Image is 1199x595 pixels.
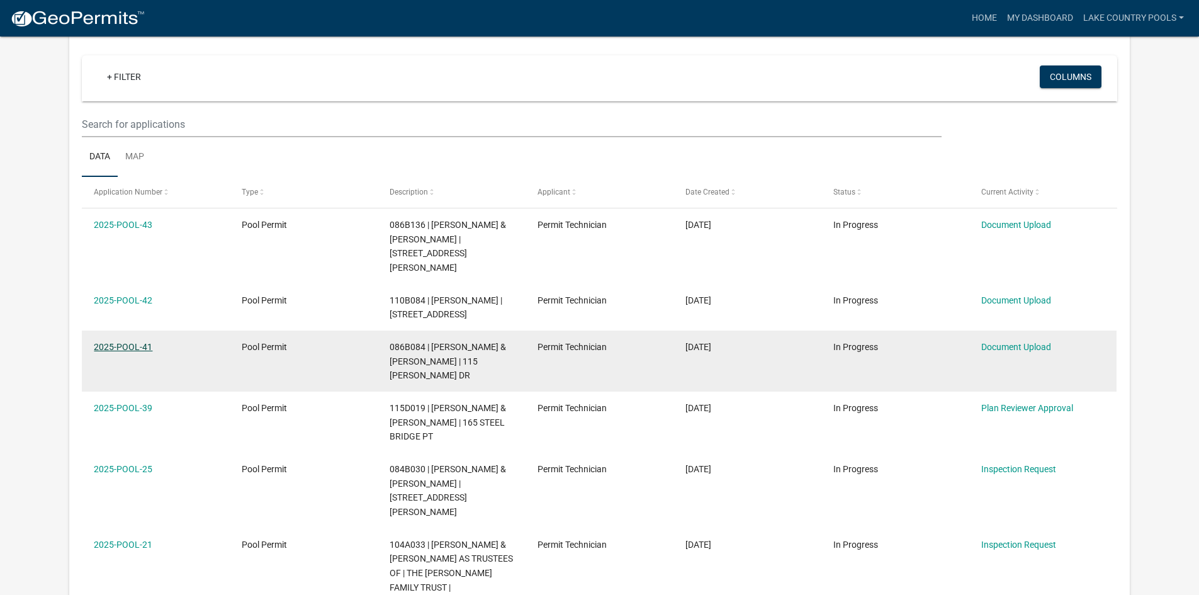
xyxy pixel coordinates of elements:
[242,220,287,230] span: Pool Permit
[538,342,607,352] span: Permit Technician
[833,295,878,305] span: In Progress
[833,342,878,352] span: In Progress
[97,65,151,88] a: + Filter
[685,540,711,550] span: 03/20/2025
[242,464,287,474] span: Pool Permit
[833,403,878,413] span: In Progress
[981,403,1073,413] a: Plan Reviewer Approval
[833,464,878,474] span: In Progress
[390,220,506,273] span: 086B136 | SCHOEN RANDY & ELIZABETH | 129 SINCLAIR DR
[685,342,711,352] span: 09/02/2025
[390,342,506,381] span: 086B084 | STRICKLAND WILLIAM A & CATHERINE P | 115 EMMA DR
[538,464,607,474] span: Permit Technician
[390,295,502,320] span: 110B084 | ROSENWASSER STEVEN J | 139 WOODHAVEN DR
[538,295,607,305] span: Permit Technician
[94,295,152,305] a: 2025-POOL-42
[94,188,162,196] span: Application Number
[685,403,711,413] span: 08/11/2025
[242,188,258,196] span: Type
[538,403,607,413] span: Permit Technician
[538,188,570,196] span: Applicant
[242,342,287,352] span: Pool Permit
[94,464,152,474] a: 2025-POOL-25
[1040,65,1101,88] button: Columns
[94,403,152,413] a: 2025-POOL-39
[833,220,878,230] span: In Progress
[981,342,1051,352] a: Document Upload
[242,540,287,550] span: Pool Permit
[242,295,287,305] span: Pool Permit
[538,540,607,550] span: Permit Technician
[981,540,1056,550] a: Inspection Request
[969,177,1117,207] datatable-header-cell: Current Activity
[981,464,1056,474] a: Inspection Request
[981,220,1051,230] a: Document Upload
[390,464,506,517] span: 084B030 | HAIRETIS ANDREW & KELLEY | 98 BAGLEY RD
[967,6,1002,30] a: Home
[821,177,969,207] datatable-header-cell: Status
[94,540,152,550] a: 2025-POOL-21
[230,177,378,207] datatable-header-cell: Type
[82,111,941,137] input: Search for applications
[82,177,230,207] datatable-header-cell: Application Number
[1078,6,1189,30] a: Lake Country Pools
[526,177,673,207] datatable-header-cell: Applicant
[94,220,152,230] a: 2025-POOL-43
[390,403,506,442] span: 115D019 | LEVENGOOD GARY A & LISA K | 165 STEEL BRIDGE PT
[390,188,428,196] span: Description
[242,403,287,413] span: Pool Permit
[685,295,711,305] span: 09/03/2025
[981,295,1051,305] a: Document Upload
[378,177,526,207] datatable-header-cell: Description
[685,220,711,230] span: 09/08/2025
[833,188,855,196] span: Status
[685,188,729,196] span: Date Created
[538,220,607,230] span: Permit Technician
[118,137,152,178] a: Map
[1002,6,1078,30] a: My Dashboard
[981,188,1033,196] span: Current Activity
[673,177,821,207] datatable-header-cell: Date Created
[82,137,118,178] a: Data
[94,342,152,352] a: 2025-POOL-41
[685,464,711,474] span: 03/28/2025
[833,540,878,550] span: In Progress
